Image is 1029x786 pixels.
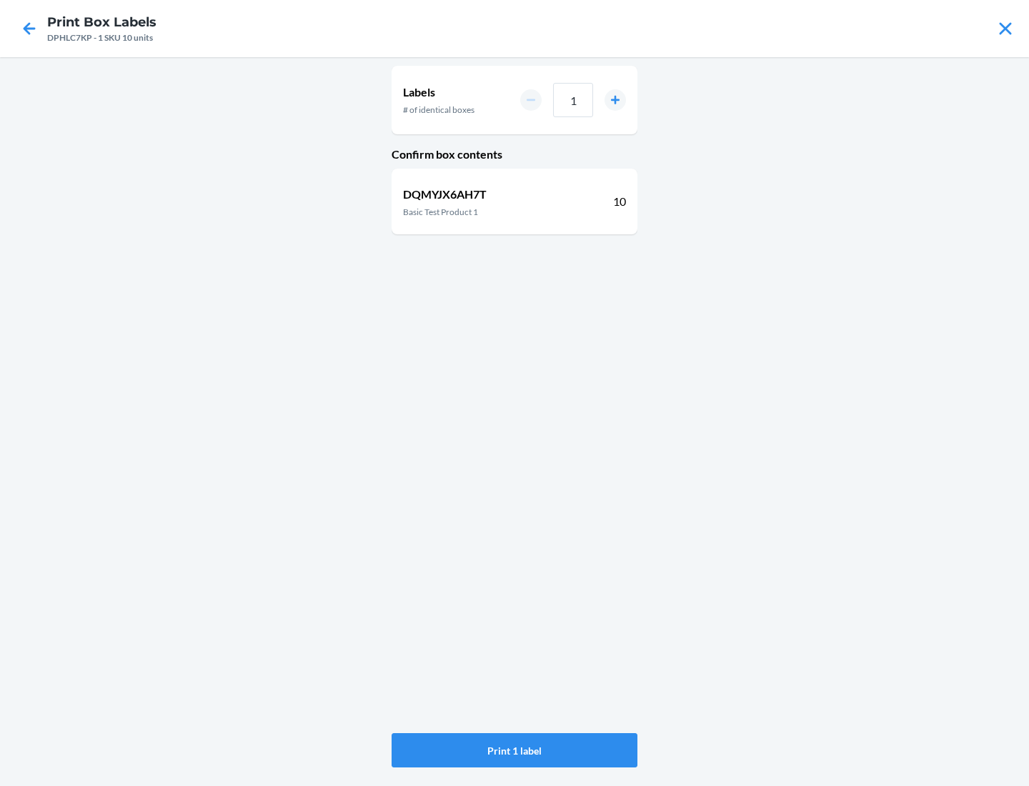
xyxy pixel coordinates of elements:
p: 10 [613,193,626,210]
button: decrement number [520,89,542,111]
button: Print 1 label [392,733,637,767]
p: Labels [403,84,474,101]
p: Confirm box contents [392,146,637,163]
div: DPHLC7KP - 1 SKU 10 units [47,31,156,44]
p: Basic Test Product 1 [403,206,487,219]
h4: Print Box Labels [47,13,156,31]
p: # of identical boxes [403,104,474,116]
button: increment number [605,89,626,111]
p: DQMYJX6AH7T [403,186,487,203]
